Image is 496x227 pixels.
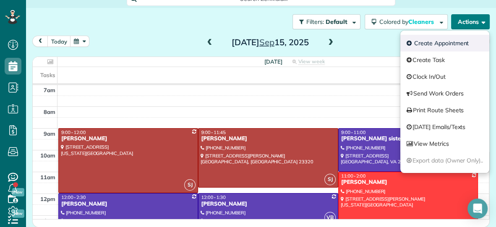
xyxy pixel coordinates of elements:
span: Tasks [40,72,55,78]
span: 9:00 - 11:45 [201,129,225,135]
span: 8am [44,108,55,115]
span: Colored by [379,18,437,26]
div: [PERSON_NAME] sister in law [341,135,475,142]
span: 11am [40,174,55,181]
a: Filters: Default [288,14,360,29]
span: Sep [259,37,274,47]
span: 10am [40,152,55,159]
div: [PERSON_NAME] [201,135,335,142]
span: Filters: [306,18,324,26]
a: [DATE] Emails/Texts [400,119,489,135]
h2: [DATE] 15, 2025 [218,38,323,47]
div: [PERSON_NAME] [61,201,196,208]
span: 1pm [44,217,55,224]
a: View Metrics [400,135,489,152]
span: Cleaners [408,18,435,26]
a: Create Task [400,52,489,68]
div: [PERSON_NAME] [341,179,475,186]
button: prev [32,36,48,47]
button: Actions [451,14,490,29]
button: Colored byCleaners [365,14,448,29]
div: [PERSON_NAME] [201,201,335,208]
span: SJ [324,174,336,185]
span: 12:00 - 2:30 [61,194,86,200]
span: 11:00 - 2:00 [341,173,365,179]
span: VB [324,212,336,223]
span: 12:00 - 1:30 [201,194,225,200]
a: Send Work Orders [400,85,489,102]
span: 9am [44,130,55,137]
button: Filters: Default [292,14,360,29]
span: SJ [184,179,196,191]
div: [PERSON_NAME] [61,135,196,142]
span: [DATE] [264,58,282,65]
span: Default [326,18,348,26]
button: today [47,36,71,47]
div: Open Intercom Messenger [467,199,488,219]
span: 9:00 - 11:00 [341,129,365,135]
span: 9:00 - 12:00 [61,129,86,135]
span: 12pm [40,196,55,202]
a: Clock In/Out [400,68,489,85]
span: View week [298,58,325,65]
a: Print Route Sheets [400,102,489,119]
span: 7am [44,87,55,93]
a: Create Appointment [400,35,489,52]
